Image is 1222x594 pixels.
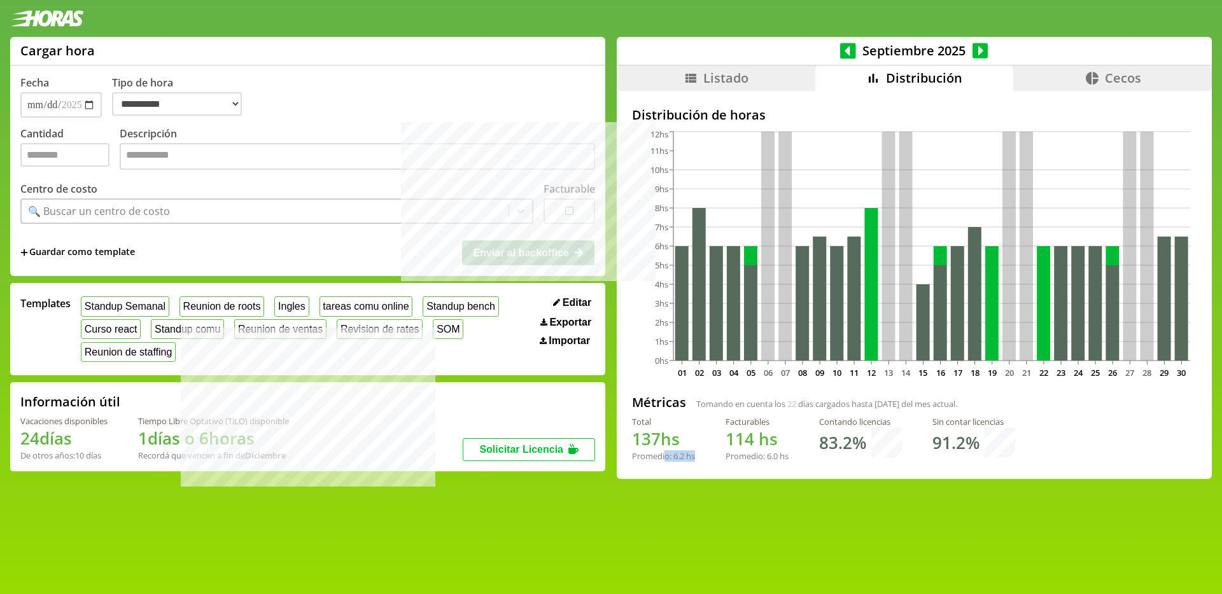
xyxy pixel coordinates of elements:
div: Contando licencias [819,416,902,427]
tspan: 3hs [655,298,668,309]
div: Total [632,416,695,427]
span: 137 [632,427,661,450]
span: + [20,245,28,259]
text: 01 [677,367,686,378]
text: 07 [781,367,790,378]
input: Cantidad [20,143,109,167]
text: 24 [1074,367,1083,378]
div: De otros años: 10 días [20,450,108,461]
text: 11 [850,367,859,378]
div: 🔍 Buscar un centro de costo [28,204,170,218]
button: Standup bench [423,296,498,316]
button: Exportar [537,316,595,329]
b: Diciembre [245,450,286,461]
button: Reunion de ventas [234,319,327,339]
text: 03 [712,367,720,378]
button: Reunion de roots [179,296,264,316]
span: 114 [726,427,754,450]
h2: Métricas [632,394,686,411]
span: Exportar [549,317,591,328]
text: 13 [884,367,893,378]
span: Templates [20,296,71,310]
button: tareas comu online [320,296,413,316]
h1: 1 días o 6 horas [138,427,289,450]
text: 06 [764,367,773,378]
div: Facturables [726,416,789,427]
h1: 91.2 % [932,431,980,454]
text: 27 [1125,367,1134,378]
h2: Distribución de horas [632,106,1197,123]
button: Standup comu [151,319,224,339]
text: 25 [1091,367,1100,378]
div: Sin contar licencias [932,416,1015,427]
span: Solicitar Licencia [479,444,563,455]
textarea: Descripción [120,143,595,170]
text: 20 [1005,367,1014,378]
div: Promedio: hs [632,450,695,462]
span: Septiembre 2025 [856,42,973,59]
label: Cantidad [20,127,120,173]
div: Promedio: hs [726,450,789,462]
button: SOM [433,319,463,339]
label: Facturable [544,182,595,196]
tspan: 10hs [650,164,668,176]
tspan: 1hs [655,336,668,347]
h1: Cargar hora [20,42,95,59]
tspan: 7hs [655,221,668,233]
text: 18 [970,367,979,378]
h2: Información útil [20,393,120,410]
label: Descripción [120,127,595,173]
text: 05 [747,367,755,378]
div: Tiempo Libre Optativo (TiLO) disponible [138,415,289,427]
text: 17 [953,367,962,378]
span: Editar [563,297,591,308]
h1: 24 días [20,427,108,450]
span: Listado [703,69,748,86]
img: logotipo [10,10,84,27]
text: 29 [1160,367,1169,378]
label: Centro de costo [20,182,97,196]
text: 28 [1142,367,1151,378]
text: 30 [1177,367,1186,378]
tspan: 5hs [655,259,668,271]
button: Ingles [274,296,309,316]
button: Curso react [81,319,141,339]
label: Tipo de hora [112,76,252,118]
select: Tipo de hora [112,92,242,116]
h1: hs [632,427,695,450]
span: 6.0 [767,450,778,462]
button: Standup Semanal [81,296,169,316]
tspan: 6hs [655,240,668,252]
h1: 83.2 % [819,431,866,454]
text: 16 [936,367,945,378]
tspan: 8hs [655,202,668,214]
text: 08 [798,367,807,378]
span: 6.2 [673,450,684,462]
tspan: 4hs [655,279,668,290]
text: 26 [1108,367,1117,378]
button: Revision de rates [337,319,423,339]
text: 14 [901,367,911,378]
span: Importar [549,335,590,347]
text: 04 [729,367,739,378]
label: Fecha [20,76,49,90]
span: Distribución [886,69,962,86]
span: +Guardar como template [20,245,135,259]
tspan: 2hs [655,317,668,328]
button: Editar [549,296,595,309]
tspan: 12hs [650,128,668,140]
text: 19 [988,367,997,378]
text: 21 [1022,367,1031,378]
tspan: 0hs [655,355,668,366]
button: Reunion de staffing [81,342,176,362]
text: 15 [918,367,927,378]
div: Recordá que vencen a fin de [138,450,289,461]
text: 22 [1039,367,1048,378]
tspan: 11hs [650,145,668,156]
text: 12 [867,367,876,378]
text: 23 [1057,367,1065,378]
h1: hs [726,427,789,450]
span: 22 [787,398,796,410]
text: 10 [832,367,841,378]
div: Vacaciones disponibles [20,415,108,427]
